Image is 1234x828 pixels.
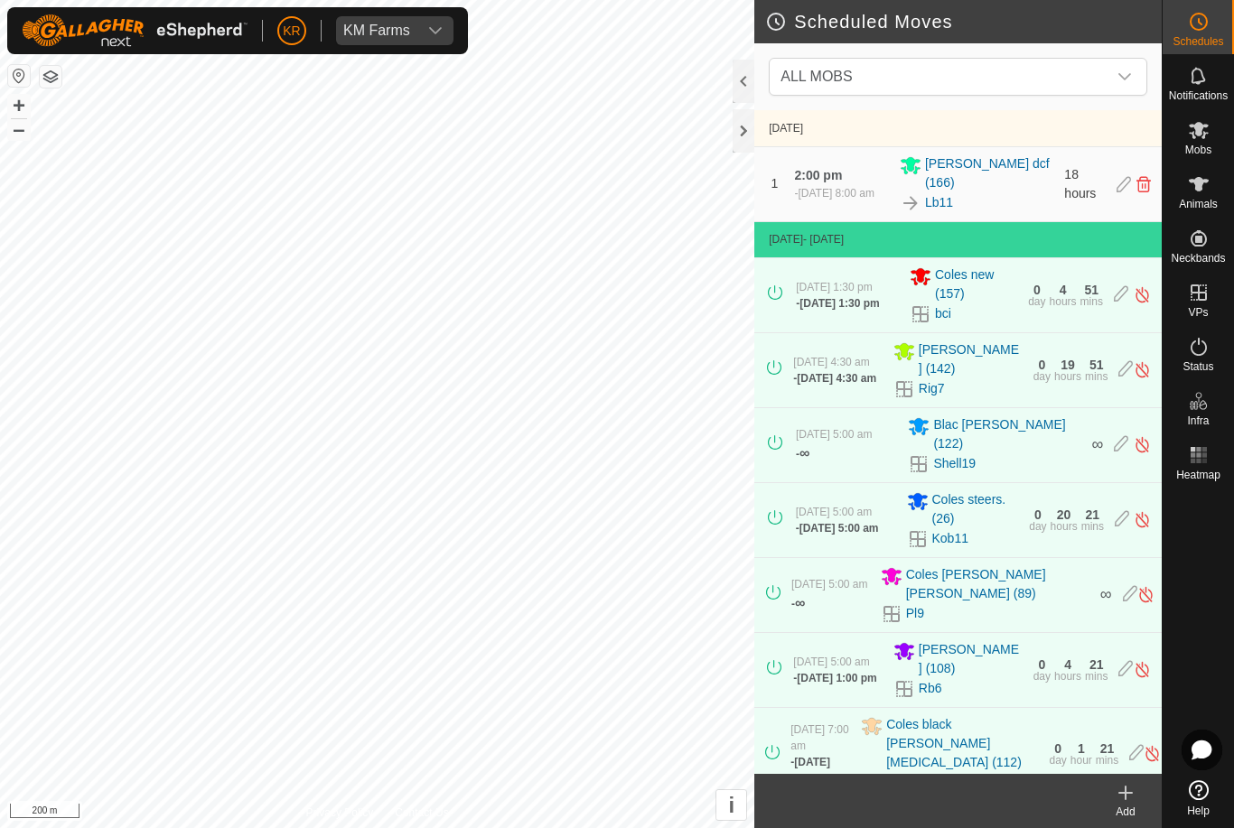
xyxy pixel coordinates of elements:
span: [DATE] [769,122,803,135]
span: 2:00 pm [794,168,842,182]
div: day [1033,671,1051,682]
div: day [1049,755,1066,766]
a: Shell19 [933,454,976,473]
div: 0 [1038,658,1045,671]
div: mins [1080,296,1103,307]
span: - [DATE] [803,233,844,246]
div: day [1028,296,1045,307]
img: Turn off schedule move [1144,744,1161,763]
span: [DATE] 8:00 am [798,187,874,200]
a: Lb11 [925,193,953,212]
span: Notifications [1169,90,1228,101]
div: 21 [1100,742,1115,755]
span: KM Farms [336,16,417,45]
span: Status [1183,361,1213,372]
button: Reset Map [8,65,30,87]
a: Contact Us [395,805,448,821]
span: ALL MOBS [773,59,1107,95]
div: - [796,295,879,312]
div: mins [1085,671,1108,682]
span: [DATE] 1:30 pm [796,281,872,293]
div: - [794,185,874,201]
div: dropdown trigger [1107,59,1143,95]
span: Heatmap [1176,470,1220,480]
span: ∞ [799,445,809,461]
span: Mobs [1185,144,1211,155]
span: KR [283,22,300,41]
span: Coles steers. (26) [932,490,1019,528]
span: [PERSON_NAME] (108) [919,640,1023,678]
img: Turn off schedule move [1134,660,1151,679]
a: Pl9 [906,604,924,623]
span: Help [1187,805,1210,816]
span: 18 hours [1064,167,1096,200]
span: [DATE] 1:00 pm [797,672,876,684]
span: 1 [771,176,778,191]
span: [DATE] 7:00 am [790,723,848,752]
div: mins [1081,521,1104,532]
div: Add [1089,804,1162,820]
div: 1 [1078,742,1085,755]
span: Schedules [1173,36,1223,47]
div: - [790,754,850,786]
span: Infra [1187,415,1209,426]
div: day [1033,371,1051,382]
span: Coles [PERSON_NAME] [PERSON_NAME] (89) [906,565,1089,603]
div: - [791,592,805,614]
a: Help [1163,773,1234,823]
div: - [796,520,879,536]
span: Neckbands [1171,253,1225,264]
div: 51 [1084,284,1098,296]
div: 20 [1057,508,1071,521]
img: Turn off schedule move [1134,360,1151,379]
img: Turn off schedule move [1134,510,1151,529]
div: 0 [1034,508,1042,521]
span: Coles new (157) [935,265,1017,303]
a: os12 [886,773,913,792]
div: hours [1054,671,1081,682]
span: [PERSON_NAME] (142) [919,340,1023,378]
div: - [793,670,876,686]
span: [PERSON_NAME] dcf (166) [925,154,1053,192]
img: Gallagher Logo [22,14,248,47]
div: dropdown trigger [417,16,453,45]
a: Privacy Policy [306,805,374,821]
div: hour [1070,755,1092,766]
span: VPs [1188,307,1208,318]
a: Rb6 [919,679,942,698]
button: i [716,790,746,820]
img: Turn off schedule move [1137,585,1155,604]
div: - [796,442,809,464]
div: 4 [1060,284,1067,296]
div: 0 [1033,284,1041,296]
span: ALL MOBS [781,69,852,84]
span: [DATE] 1:30 pm [799,297,879,310]
span: ∞ [795,595,805,610]
a: Rig7 [919,379,945,398]
span: i [728,793,734,817]
span: Coles black [PERSON_NAME][MEDICAL_DATA] (112) [886,715,1038,772]
button: + [8,95,30,116]
img: To [900,192,921,214]
div: 21 [1086,508,1100,521]
button: – [8,118,30,140]
span: Blac [PERSON_NAME] (122) [933,415,1080,453]
span: ∞ [1092,435,1104,453]
a: Kob11 [932,529,968,548]
span: [DATE] 4:30 am [793,356,869,368]
a: bci [935,304,951,323]
button: Map Layers [40,66,61,88]
span: [DATE] 5:00 am [793,656,869,668]
div: 51 [1089,358,1104,371]
div: hours [1050,296,1077,307]
span: [DATE] 4:30 am [797,372,876,385]
div: 21 [1089,658,1104,671]
div: 4 [1064,658,1071,671]
div: hours [1051,521,1078,532]
div: 0 [1038,358,1045,371]
img: Turn off schedule move [1134,435,1151,454]
div: 0 [1054,742,1061,755]
div: mins [1085,371,1108,382]
span: Animals [1179,199,1218,209]
div: day [1029,521,1046,532]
